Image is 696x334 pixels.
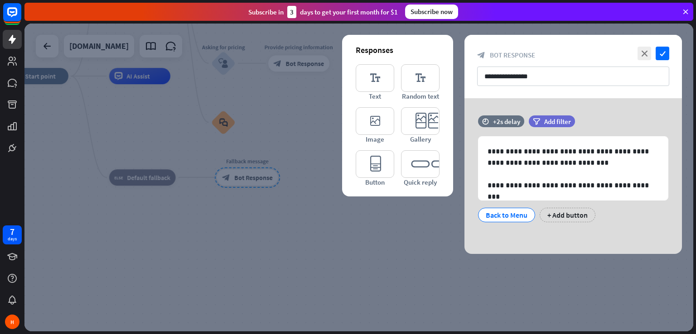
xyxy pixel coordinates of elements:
[248,6,398,18] div: Subscribe in days to get your first month for $1
[486,208,527,222] div: Back to Menu
[477,51,485,59] i: block_bot_response
[7,4,34,31] button: Open LiveChat chat widget
[3,225,22,244] a: 7 days
[10,228,14,236] div: 7
[544,117,571,126] span: Add filter
[287,6,296,18] div: 3
[8,236,17,242] div: days
[540,208,595,222] div: + Add button
[533,118,540,125] i: filter
[490,51,535,59] span: Bot Response
[656,47,669,60] i: check
[638,47,651,60] i: close
[5,315,19,329] div: H
[405,5,458,19] div: Subscribe now
[482,118,489,124] i: time
[493,117,520,126] div: +2s delay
